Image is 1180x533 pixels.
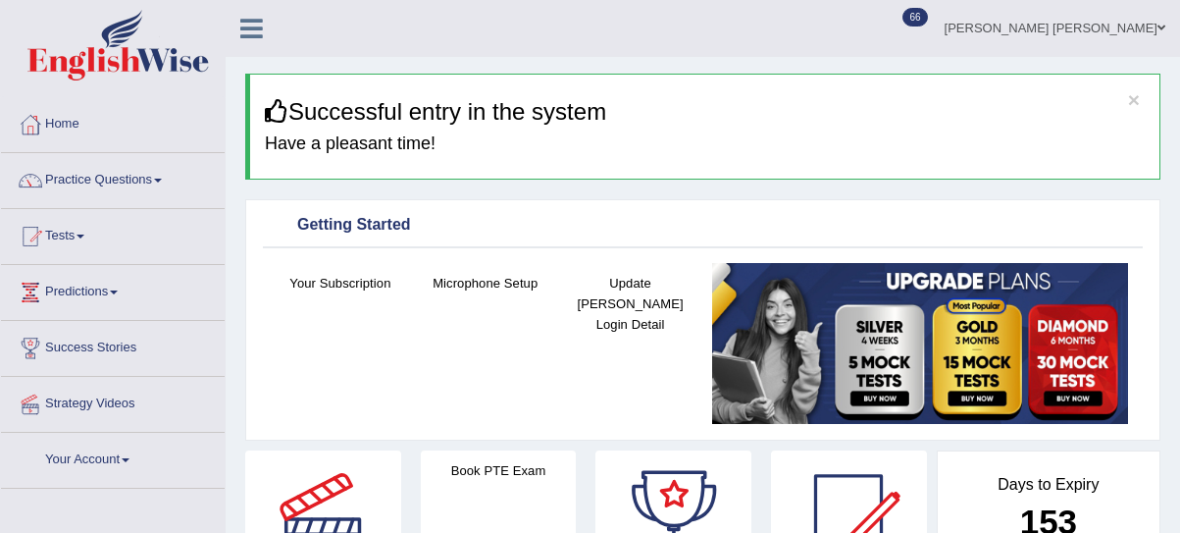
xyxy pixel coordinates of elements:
[265,99,1145,125] h3: Successful entry in the system
[1,433,225,482] a: Your Account
[268,211,1138,240] div: Getting Started
[1,97,225,146] a: Home
[1,153,225,202] a: Practice Questions
[423,273,548,293] h4: Microphone Setup
[1,377,225,426] a: Strategy Videos
[1,265,225,314] a: Predictions
[1128,89,1140,110] button: ×
[1,321,225,370] a: Success Stories
[265,134,1145,154] h4: Have a pleasant time!
[278,273,403,293] h4: Your Subscription
[959,476,1138,494] h4: Days to Expiry
[712,263,1128,424] img: small5.jpg
[1,209,225,258] a: Tests
[902,8,927,27] span: 66
[421,460,577,481] h4: Book PTE Exam
[568,273,693,335] h4: Update [PERSON_NAME] Login Detail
